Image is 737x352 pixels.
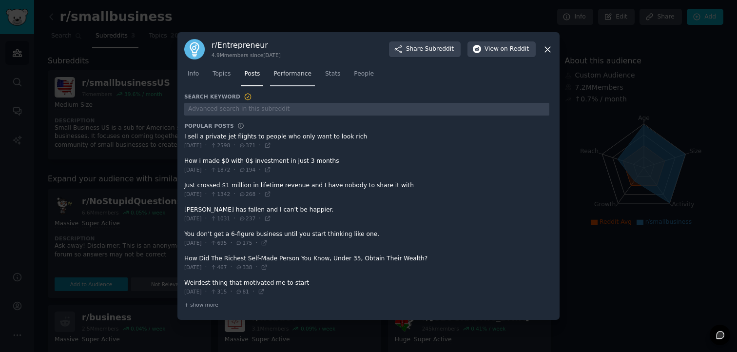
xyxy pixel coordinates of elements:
[259,166,261,175] span: ·
[322,66,344,86] a: Stats
[230,263,232,272] span: ·
[209,66,234,86] a: Topics
[184,288,202,295] span: [DATE]
[210,264,227,271] span: 467
[210,166,230,173] span: 1872
[259,141,261,150] span: ·
[233,166,235,175] span: ·
[210,142,230,149] span: 2598
[354,70,374,78] span: People
[239,166,255,173] span: 194
[241,66,263,86] a: Posts
[235,288,249,295] span: 81
[188,70,199,78] span: Info
[244,70,260,78] span: Posts
[184,103,549,116] input: Advanced search in this subreddit
[259,215,261,223] span: ·
[235,264,252,271] span: 338
[184,301,218,308] span: + show more
[210,191,230,197] span: 1342
[230,288,232,296] span: ·
[239,215,255,222] span: 237
[205,215,207,223] span: ·
[259,190,261,199] span: ·
[205,263,207,272] span: ·
[184,39,205,59] img: Entrepreneur
[212,40,281,50] h3: r/ Entrepreneur
[184,93,252,101] h3: Search Keyword
[184,166,202,173] span: [DATE]
[184,215,202,222] span: [DATE]
[205,166,207,175] span: ·
[205,288,207,296] span: ·
[184,66,202,86] a: Info
[467,41,536,57] button: Viewon Reddit
[485,45,529,54] span: View
[210,239,227,246] span: 695
[233,141,235,150] span: ·
[213,70,231,78] span: Topics
[184,142,202,149] span: [DATE]
[389,41,461,57] button: ShareSubreddit
[210,215,230,222] span: 1031
[233,215,235,223] span: ·
[184,239,202,246] span: [DATE]
[273,70,311,78] span: Performance
[255,239,257,248] span: ·
[235,239,252,246] span: 175
[212,52,281,59] div: 4.9M members since [DATE]
[255,263,257,272] span: ·
[210,288,227,295] span: 315
[233,190,235,199] span: ·
[501,45,529,54] span: on Reddit
[252,288,254,296] span: ·
[350,66,377,86] a: People
[270,66,315,86] a: Performance
[239,142,255,149] span: 371
[425,45,454,54] span: Subreddit
[184,191,202,197] span: [DATE]
[184,264,202,271] span: [DATE]
[325,70,340,78] span: Stats
[230,239,232,248] span: ·
[239,191,255,197] span: 268
[205,141,207,150] span: ·
[205,239,207,248] span: ·
[205,190,207,199] span: ·
[184,122,234,129] h3: Popular Posts
[406,45,454,54] span: Share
